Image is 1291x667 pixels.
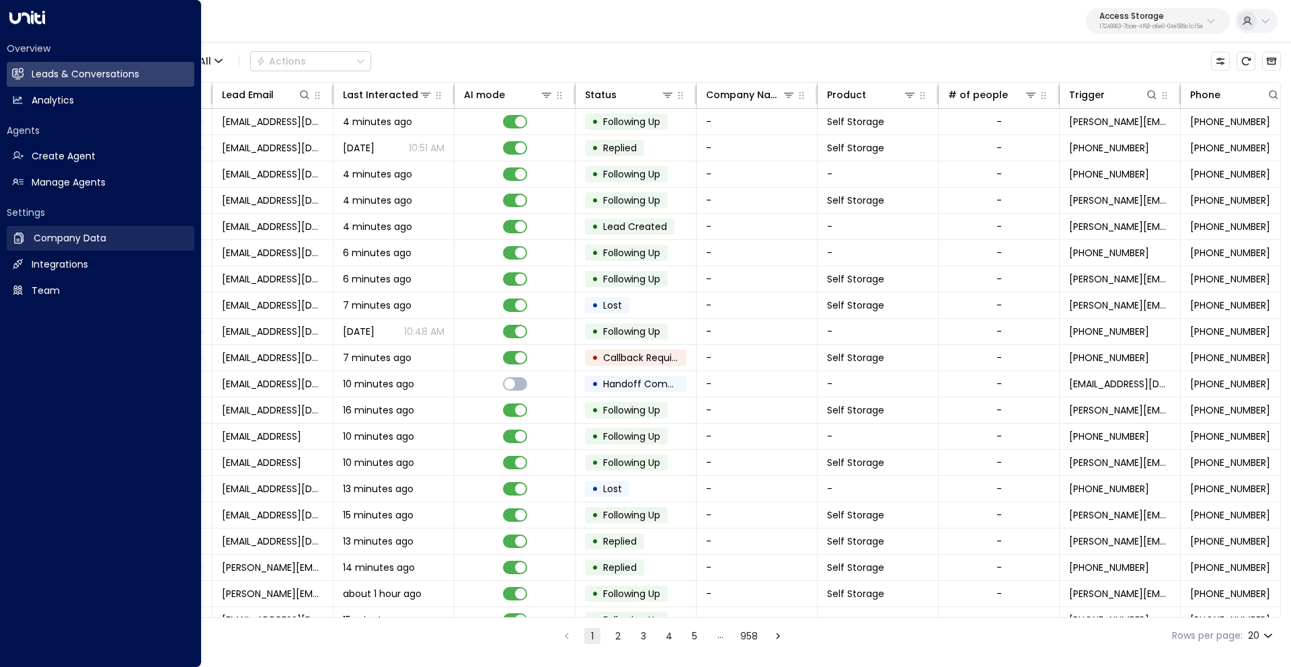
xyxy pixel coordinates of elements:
[1069,87,1159,103] div: Trigger
[827,141,884,155] span: Self Storage
[250,51,371,71] button: Actions
[592,477,598,500] div: •
[1069,299,1171,312] span: laura.chambers@accessstorage.com
[706,87,795,103] div: Company Name
[343,167,412,181] span: 4 minutes ago
[1190,430,1270,443] span: +447909039532
[603,613,660,627] span: Following Up
[818,214,939,239] td: -
[603,272,660,286] span: Following Up
[343,587,422,600] span: about 1 hour ago
[1190,272,1270,286] span: +447866425909
[818,240,939,266] td: -
[343,613,414,627] span: 15 minutes ago
[32,284,60,298] h2: Team
[1069,115,1171,128] span: laura.chambers@accessstorage.com
[996,167,1002,181] div: -
[32,67,139,81] h2: Leads & Conversations
[996,508,1002,522] div: -
[34,231,106,245] h2: Company Data
[1190,87,1280,103] div: Phone
[603,325,660,338] span: Following Up
[592,451,598,474] div: •
[343,508,414,522] span: 15 minutes ago
[592,320,598,343] div: •
[697,528,818,554] td: -
[222,403,323,417] span: emmah715@yahoo.com
[404,325,444,338] p: 10:48 AM
[1190,141,1270,155] span: +447889882535
[1069,87,1105,103] div: Trigger
[343,220,412,233] span: 4 minutes ago
[222,87,274,103] div: Lead Email
[592,163,598,186] div: •
[996,613,1002,627] div: -
[1190,535,1270,548] span: +447904958305
[603,456,660,469] span: Following Up
[1069,325,1149,338] span: +447584195889
[697,292,818,318] td: -
[343,194,412,207] span: 4 minutes ago
[1190,613,1270,627] span: +447496555701
[996,299,1002,312] div: -
[222,535,323,548] span: laurensharpe96@hotmail.co.uk
[827,299,884,312] span: Self Storage
[1190,325,1270,338] span: +447584195889
[697,607,818,633] td: -
[1190,456,1270,469] span: +447909039532
[712,628,728,644] div: …
[343,403,414,417] span: 16 minutes ago
[592,425,598,448] div: •
[222,377,323,391] span: emmah715@yahoo.com
[697,555,818,580] td: -
[996,561,1002,574] div: -
[603,403,660,417] span: Following Up
[948,87,1038,103] div: # of people
[818,161,939,187] td: -
[948,87,1008,103] div: # of people
[827,587,884,600] span: Self Storage
[603,561,637,574] span: Replied
[222,246,323,260] span: davidh2376@gmail.com
[250,51,371,71] div: Button group with a nested menu
[592,530,598,553] div: •
[1069,430,1149,443] span: +447909039532
[706,87,782,103] div: Company Name
[996,535,1002,548] div: -
[1069,535,1171,548] span: laura.chambers@accessstorage.com
[1190,587,1270,600] span: +447702036963
[7,226,194,251] a: Company Data
[222,482,323,496] span: mebs4@hotmail.co.uk
[1069,508,1171,522] span: laura.chambers@accessstorage.com
[343,482,414,496] span: 13 minutes ago
[770,628,786,644] button: Go to next page
[996,587,1002,600] div: -
[222,561,323,574] span: rochelle.campbell8@outlook.com
[603,299,622,312] span: Lost
[7,124,194,137] h2: Agents
[697,345,818,370] td: -
[996,141,1002,155] div: -
[1069,351,1149,364] span: +447411861936
[738,628,760,644] button: Go to page 958
[222,167,323,181] span: fo@gmail.com
[818,371,939,397] td: -
[697,581,818,606] td: -
[222,613,323,627] span: mapesella@gmail.com
[32,175,106,190] h2: Manage Agents
[1190,194,1270,207] span: +447854123987
[697,371,818,397] td: -
[603,508,660,522] span: Following Up
[697,424,818,449] td: -
[697,502,818,528] td: -
[697,319,818,344] td: -
[603,246,660,260] span: Following Up
[1069,482,1149,496] span: +447506725024
[592,346,598,369] div: •
[1069,220,1171,233] span: laura.chambers@accessstorage.com
[1069,456,1171,469] span: laura.chambers@accessstorage.com
[603,587,660,600] span: Following Up
[1190,87,1220,103] div: Phone
[818,424,939,449] td: -
[697,240,818,266] td: -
